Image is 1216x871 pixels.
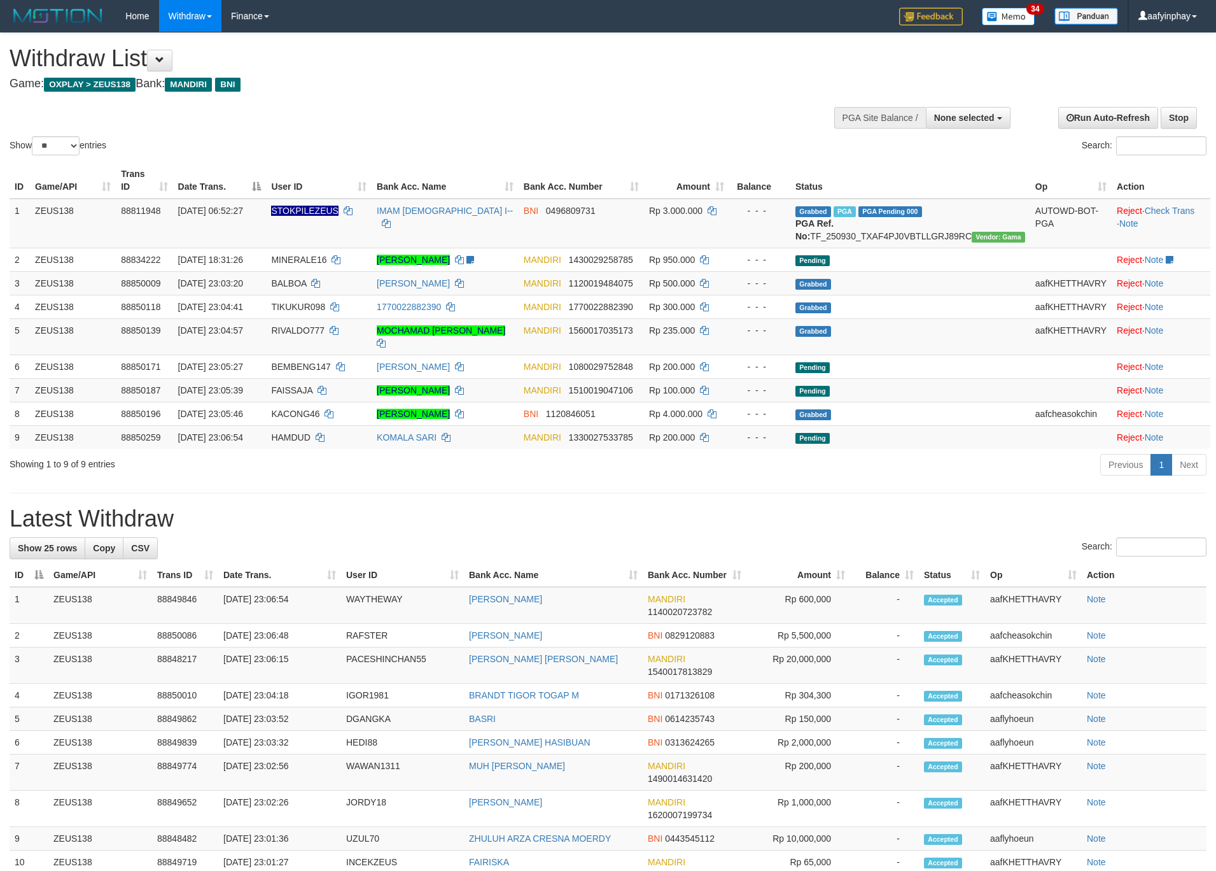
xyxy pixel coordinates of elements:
[131,543,150,553] span: CSV
[377,362,450,372] a: [PERSON_NAME]
[1112,271,1210,295] td: ·
[341,563,464,587] th: User ID: activate to sort column ascending
[469,857,509,867] a: FAIRISKA
[469,630,542,641] a: [PERSON_NAME]
[10,295,30,318] td: 4
[178,278,243,288] span: [DATE] 23:03:20
[30,271,116,295] td: ZEUS138
[834,107,926,129] div: PGA Site Balance /
[1087,714,1106,724] a: Note
[1145,325,1164,336] a: Note
[464,563,643,587] th: Bank Acc. Name: activate to sort column ascending
[746,684,850,707] td: Rp 304,300
[116,162,172,199] th: Trans ID: activate to sort column ascending
[569,278,633,288] span: Copy 1120019484075 to clipboard
[341,624,464,648] td: RAFSTER
[1145,432,1164,443] a: Note
[1117,255,1142,265] a: Reject
[569,255,633,265] span: Copy 1430029258785 to clipboard
[649,362,695,372] span: Rp 200.000
[10,731,48,754] td: 6
[271,362,330,372] span: BEMBENG147
[924,691,962,702] span: Accepted
[648,654,685,664] span: MANDIRI
[377,302,441,312] a: 1770022882390
[1030,271,1112,295] td: aafKHETTHAVRY
[271,278,306,288] span: BALBOA
[178,385,243,395] span: [DATE] 23:05:39
[341,791,464,827] td: JORDY18
[1117,325,1142,336] a: Reject
[121,409,160,419] span: 88850196
[790,162,1030,199] th: Status
[152,648,218,684] td: 88848217
[850,791,919,827] td: -
[10,248,30,271] td: 2
[524,362,561,372] span: MANDIRI
[121,206,160,216] span: 88811948
[924,631,962,642] span: Accepted
[48,731,152,754] td: ZEUS138
[48,587,152,624] td: ZEUS138
[121,432,160,443] span: 88850259
[524,302,561,312] span: MANDIRI
[121,278,160,288] span: 88850009
[795,433,830,444] span: Pending
[341,731,464,754] td: HEDI88
[1030,295,1112,318] td: aafKHETTHAVRY
[524,255,561,265] span: MANDIRI
[734,431,785,444] div: - - -
[10,199,30,248] td: 1
[178,432,243,443] span: [DATE] 23:06:54
[178,362,243,372] span: [DATE] 23:05:27
[1119,218,1138,229] a: Note
[985,587,1082,624] td: aafKHETTHAVRY
[10,648,48,684] td: 3
[649,302,695,312] span: Rp 300.000
[271,409,319,419] span: KACONG46
[985,791,1082,827] td: aafKHETTHAVRY
[850,648,919,684] td: -
[665,737,715,747] span: Copy 0313624265 to clipboard
[1112,162,1210,199] th: Action
[1058,107,1158,129] a: Run Auto-Refresh
[850,754,919,791] td: -
[569,432,633,443] span: Copy 1330027533785 to clipboard
[524,385,561,395] span: MANDIRI
[1117,362,1142,372] a: Reject
[746,587,850,624] td: Rp 600,000
[469,594,542,604] a: [PERSON_NAME]
[10,587,48,624] td: 1
[10,453,497,471] div: Showing 1 to 9 of 9 entries
[152,791,218,827] td: 88849652
[524,432,561,443] span: MANDIRI
[1112,378,1210,402] td: ·
[377,432,437,443] a: KOMALA SARI
[972,232,1025,243] span: Vendor URL: https://trx31.1velocity.biz
[569,385,633,395] span: Copy 1510019047106 to clipboard
[648,774,712,784] span: Copy 1490014631420 to clipboard
[10,46,798,71] h1: Withdraw List
[1116,537,1206,556] input: Search:
[165,78,212,92] span: MANDIRI
[850,684,919,707] td: -
[790,199,1030,248] td: TF_250930_TXAF4PJ0VBTLLGRJ89RC
[30,295,116,318] td: ZEUS138
[546,206,596,216] span: Copy 0496809731 to clipboard
[795,409,831,420] span: Grabbed
[93,543,115,553] span: Copy
[372,162,519,199] th: Bank Acc. Name: activate to sort column ascending
[924,714,962,725] span: Accepted
[648,690,662,700] span: BNI
[218,684,341,707] td: [DATE] 23:04:18
[178,255,243,265] span: [DATE] 18:31:26
[341,754,464,791] td: WAWAN1311
[1030,162,1112,199] th: Op: activate to sort column ascending
[729,162,790,199] th: Balance
[218,754,341,791] td: [DATE] 23:02:56
[271,432,310,443] span: HAMDUD
[524,325,561,336] span: MANDIRI
[121,362,160,372] span: 88850171
[1171,454,1206,476] a: Next
[1030,318,1112,355] td: aafKHETTHAVRY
